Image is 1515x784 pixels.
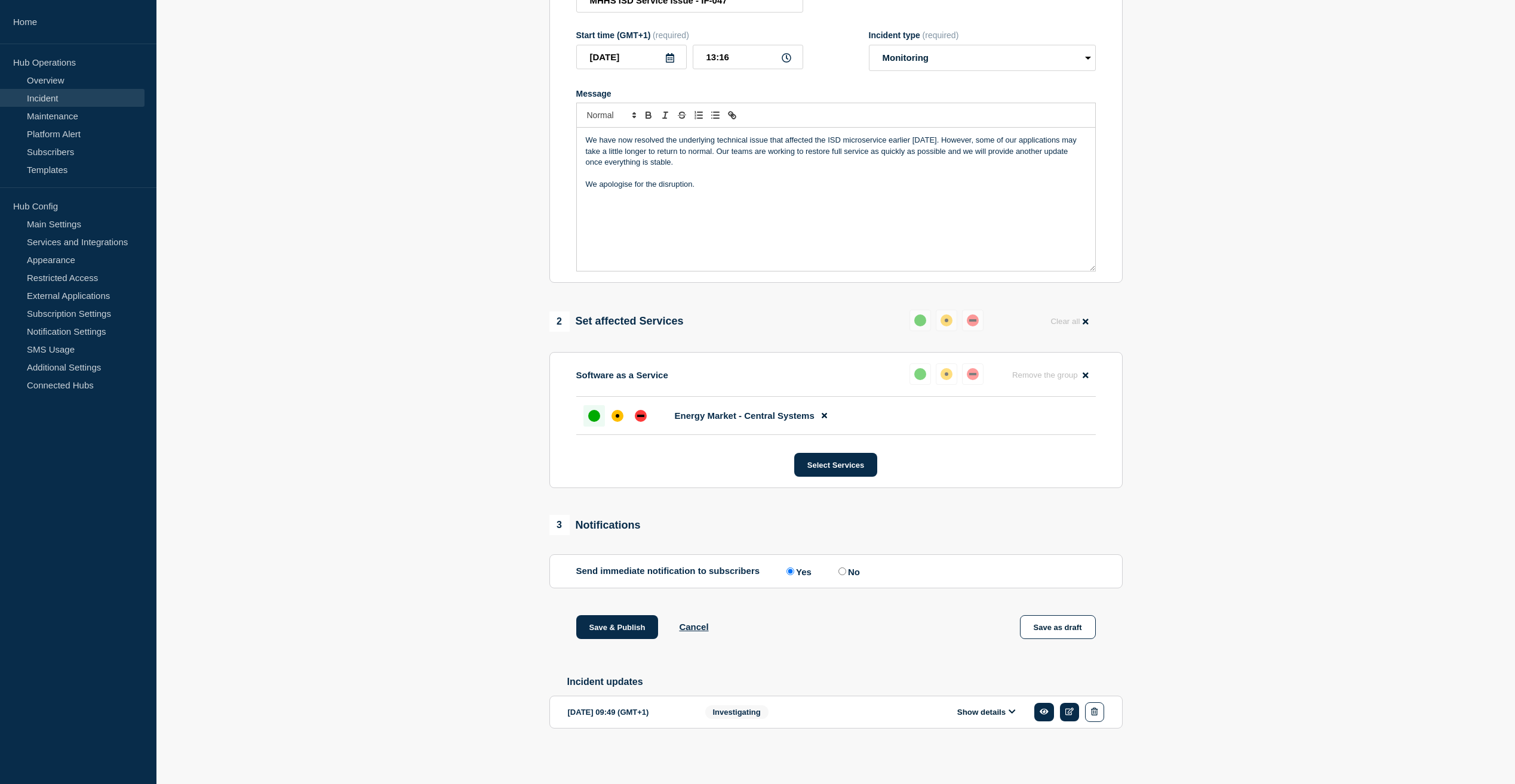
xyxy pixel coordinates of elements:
button: Toggle strikethrough text [674,108,690,122]
span: (required) [923,30,959,40]
p: We apologise for the disruption. [586,179,1086,190]
select: Incident type [869,45,1096,71]
button: down [962,363,984,385]
p: We have now resolved the underlying technical issue that affected the ISD microservice earlier [D... [586,135,1086,168]
div: up [914,368,926,380]
div: down [967,368,979,380]
span: 2 [549,311,570,332]
button: Toggle italic text [657,108,674,122]
button: Save & Publish [576,615,659,639]
h2: Incident updates [567,677,1123,687]
input: No [838,567,846,575]
span: Font size [582,108,640,122]
div: up [588,410,600,422]
button: up [909,363,931,385]
button: Toggle bold text [640,108,657,122]
button: Remove the group [1005,363,1096,387]
p: Software as a Service [576,370,668,380]
button: Toggle link [724,108,740,122]
button: Toggle bulleted list [707,108,724,122]
button: Clear all [1043,310,1095,333]
div: Message [576,89,1096,98]
div: Send immediate notification to subscribers [576,566,1096,577]
div: [DATE] 09:49 (GMT+1) [568,702,687,722]
div: affected [941,368,952,380]
button: affected [936,310,957,331]
button: down [962,310,984,331]
div: affected [941,314,952,326]
button: Show details [954,707,1019,717]
button: Save as draft [1020,615,1096,639]
span: 3 [549,515,570,535]
div: Incident type [869,30,1096,40]
label: No [835,566,860,577]
button: affected [936,363,957,385]
input: YYYY-MM-DD [576,45,687,69]
div: down [635,410,647,422]
div: down [967,314,979,326]
label: Yes [783,566,812,577]
div: Message [577,128,1095,271]
span: Remove the group [1012,371,1078,379]
p: Send immediate notification to subscribers [576,566,760,577]
div: Set affected Services [549,311,684,332]
button: Toggle ordered list [690,108,707,122]
div: affected [611,410,623,422]
span: Investigating [705,705,769,719]
span: (required) [653,30,689,40]
div: up [914,314,926,326]
div: Notifications [549,515,641,535]
button: Select Services [794,453,877,477]
div: Start time (GMT+1) [576,30,803,40]
input: Yes [786,567,794,575]
input: HH:MM [693,45,803,69]
span: Energy Market - Central Systems [675,410,815,421]
button: Cancel [679,622,708,632]
button: up [909,310,931,331]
